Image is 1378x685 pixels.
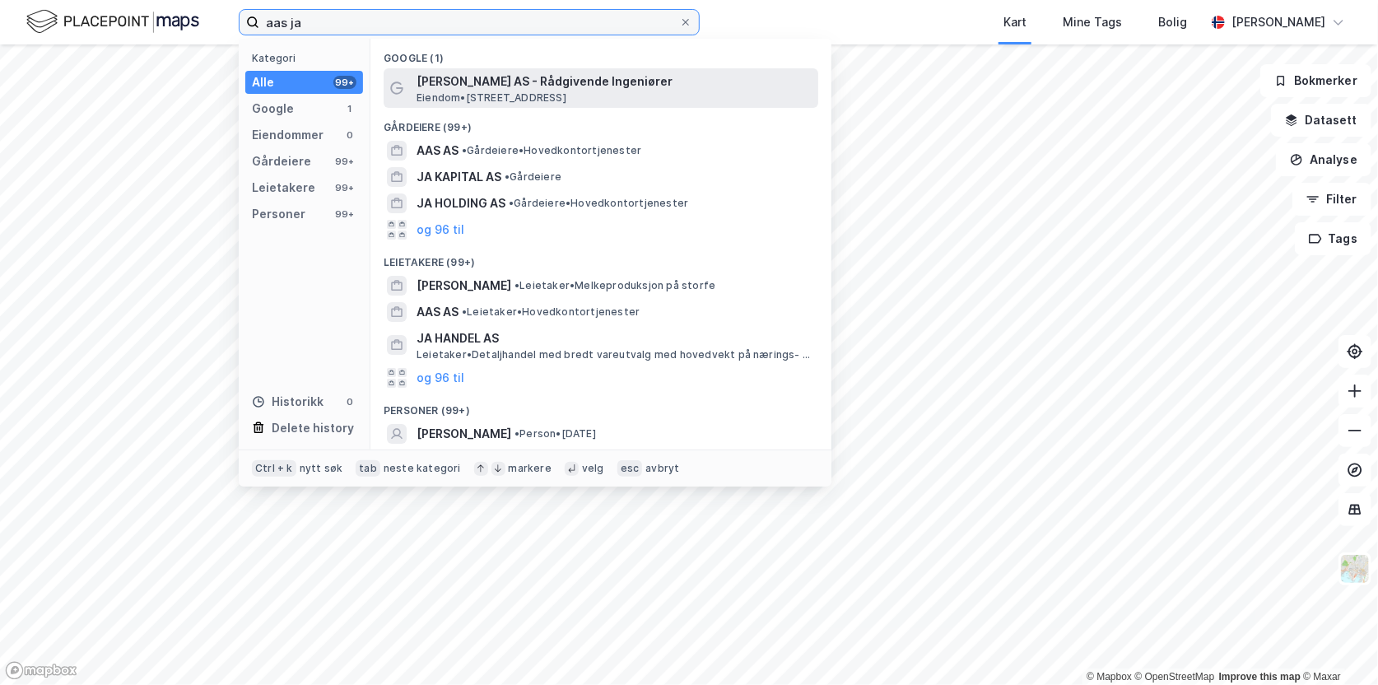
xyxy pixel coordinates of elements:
[300,462,343,475] div: nytt søk
[582,462,604,475] div: velg
[417,276,511,296] span: [PERSON_NAME]
[370,391,831,421] div: Personer (99+)
[343,395,356,408] div: 0
[252,204,305,224] div: Personer
[1276,143,1371,176] button: Analyse
[509,462,552,475] div: markere
[1087,671,1132,683] a: Mapbox
[514,427,519,440] span: •
[1296,606,1378,685] iframe: Chat Widget
[1339,553,1371,585] img: Z
[384,462,461,475] div: neste kategori
[370,39,831,68] div: Google (1)
[505,170,510,183] span: •
[252,72,274,92] div: Alle
[509,197,688,210] span: Gårdeiere • Hovedkontortjenester
[417,220,464,240] button: og 96 til
[417,348,815,361] span: Leietaker • Detaljhandel med bredt vareutvalg med hovedvekt på nærings- og nytelsesmidler
[462,305,467,318] span: •
[514,427,596,440] span: Person • [DATE]
[252,99,294,119] div: Google
[252,125,324,145] div: Eiendommer
[343,102,356,115] div: 1
[1003,12,1027,32] div: Kart
[645,462,679,475] div: avbryt
[509,197,514,209] span: •
[252,178,315,198] div: Leietakere
[26,7,199,36] img: logo.f888ab2527a4732fd821a326f86c7f29.svg
[333,76,356,89] div: 99+
[272,418,354,438] div: Delete history
[417,167,501,187] span: JA KAPITAL AS
[417,72,812,91] span: [PERSON_NAME] AS - Rådgivende Ingeniører
[356,460,380,477] div: tab
[462,144,641,157] span: Gårdeiere • Hovedkontortjenester
[259,10,679,35] input: Søk på adresse, matrikkel, gårdeiere, leietakere eller personer
[462,305,640,319] span: Leietaker • Hovedkontortjenester
[417,141,459,161] span: AAS AS
[333,181,356,194] div: 99+
[252,151,311,171] div: Gårdeiere
[514,279,519,291] span: •
[417,302,459,322] span: AAS AS
[1219,671,1301,683] a: Improve this map
[343,128,356,142] div: 0
[505,170,561,184] span: Gårdeiere
[1158,12,1187,32] div: Bolig
[333,207,356,221] div: 99+
[417,329,812,348] span: JA HANDEL AS
[1135,671,1215,683] a: OpenStreetMap
[1296,606,1378,685] div: Kontrollprogram for chat
[417,193,505,213] span: JA HOLDING AS
[1292,183,1371,216] button: Filter
[252,460,296,477] div: Ctrl + k
[617,460,643,477] div: esc
[1260,64,1371,97] button: Bokmerker
[370,108,831,137] div: Gårdeiere (99+)
[417,368,464,388] button: og 96 til
[252,52,363,64] div: Kategori
[1271,104,1371,137] button: Datasett
[1231,12,1325,32] div: [PERSON_NAME]
[252,392,324,412] div: Historikk
[1295,222,1371,255] button: Tags
[462,144,467,156] span: •
[370,243,831,273] div: Leietakere (99+)
[333,155,356,168] div: 99+
[1063,12,1122,32] div: Mine Tags
[514,279,715,292] span: Leietaker • Melkeproduksjon på storfe
[417,424,511,444] span: [PERSON_NAME]
[5,661,77,680] a: Mapbox homepage
[417,91,566,105] span: Eiendom • [STREET_ADDRESS]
